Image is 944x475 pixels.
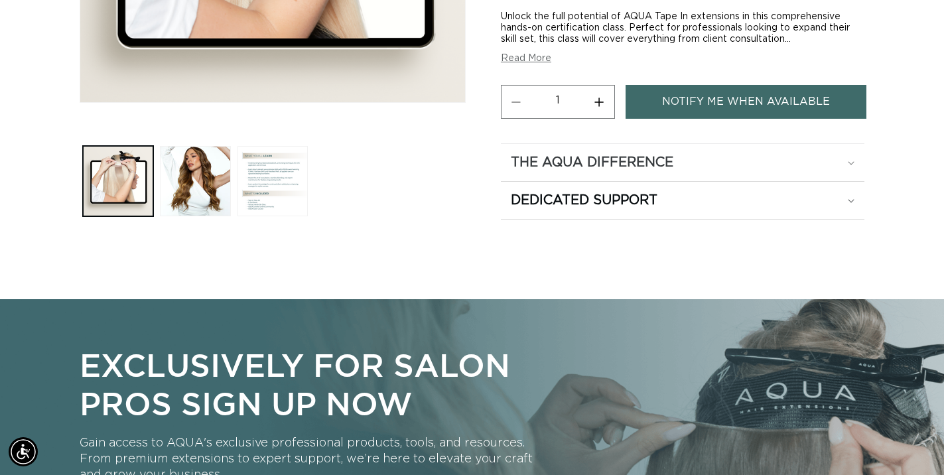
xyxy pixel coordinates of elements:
[511,154,673,171] h2: The Aqua Difference
[160,146,230,216] button: Load image 2 in gallery view
[80,346,536,422] p: Exclusively for Salon Pros Sign Up Now
[501,144,864,181] summary: The Aqua Difference
[9,437,38,466] div: Accessibility Menu
[501,53,551,64] button: Read More
[511,192,657,209] h2: Dedicated Support
[83,146,153,216] button: Load image 1 in gallery view
[626,85,867,119] button: Notify me when available
[501,11,864,45] div: Unlock the full potential of AQUA Tape In extensions in this comprehensive hands-on certification...
[501,182,864,219] summary: Dedicated Support
[237,146,308,216] button: Load image 3 in gallery view
[662,85,830,119] span: Notify me when available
